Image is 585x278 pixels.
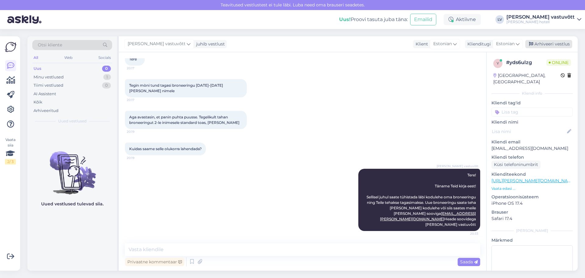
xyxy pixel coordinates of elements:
[102,66,111,72] div: 0
[491,237,573,244] p: Märkmed
[491,209,573,215] p: Brauser
[194,41,225,47] div: juhib vestlust
[495,15,504,24] div: LV
[491,194,573,200] p: Operatsioonisüsteem
[506,20,575,24] div: [PERSON_NAME] hotell
[433,41,452,47] span: Estonian
[127,98,150,102] span: 20:17
[34,82,63,88] div: Tiimi vestlused
[5,159,16,164] div: 2 / 3
[497,61,499,66] span: y
[38,42,62,48] span: Otsi kliente
[491,107,573,117] input: Lisa tag
[127,66,150,70] span: 20:17
[410,14,436,25] button: Emailid
[41,201,104,207] p: Uued vestlused tulevad siia.
[34,108,58,114] div: Arhiveeritud
[413,41,428,47] div: Klient
[103,74,111,80] div: 1
[460,259,478,265] span: Saada
[546,59,571,66] span: Online
[97,54,112,62] div: Socials
[491,154,573,161] p: Kliendi telefon
[506,15,581,24] a: [PERSON_NAME] vastuvõtt[PERSON_NAME] hotell
[58,118,87,124] span: Uued vestlused
[491,186,573,191] p: Vaata edasi ...
[34,74,64,80] div: Minu vestlused
[129,146,202,151] span: Kuidas saame selle olukorra lahendada?
[491,100,573,106] p: Kliendi tag'id
[127,129,150,134] span: 20:19
[32,54,39,62] div: All
[491,145,573,152] p: [EMAIL_ADDRESS][DOMAIN_NAME]
[339,16,351,22] b: Uus!
[128,41,186,47] span: [PERSON_NAME] vastuvõtt
[525,40,572,48] div: Arhiveeri vestlus
[491,119,573,125] p: Kliendi nimi
[491,200,573,207] p: iPhone OS 17.4
[339,16,408,23] div: Proovi tasuta juba täna:
[492,128,566,135] input: Lisa nimi
[491,178,576,183] a: [URL][PERSON_NAME][DOMAIN_NAME]
[102,82,111,88] div: 0
[27,140,117,195] img: No chats
[444,14,481,25] div: Aktiivne
[491,161,541,169] div: Küsi telefoninumbrit
[34,91,56,97] div: AI Assistent
[34,66,41,72] div: Uus
[129,57,137,61] span: Tere
[63,54,74,62] div: Web
[127,156,150,160] span: 20:19
[506,15,575,20] div: [PERSON_NAME] vastuvõtt
[491,228,573,233] div: [PERSON_NAME]
[456,231,478,236] span: 20:33
[465,41,491,47] div: Klienditugi
[506,59,546,66] div: # yds6ulzg
[493,72,561,85] div: [GEOGRAPHIC_DATA], [GEOGRAPHIC_DATA]
[5,137,16,164] div: Vaata siia
[491,139,573,145] p: Kliendi email
[491,91,573,96] div: Kliendi info
[129,83,224,93] span: Tegin mòni tund tagasi broneeringu [DATE]-[DATE] [PERSON_NAME] nimele
[125,258,184,266] div: Privaatne kommentaar
[34,99,42,105] div: Kõik
[5,41,16,53] img: Askly Logo
[496,41,515,47] span: Estonian
[491,171,573,178] p: Klienditeekond
[437,164,478,168] span: [PERSON_NAME] vastuvõtt
[491,215,573,222] p: Safari 17.4
[129,115,239,125] span: Aga avastasin, et panin puhta puusse. Tegelikult tahan broneeringut 2-le inimesele standard toas,...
